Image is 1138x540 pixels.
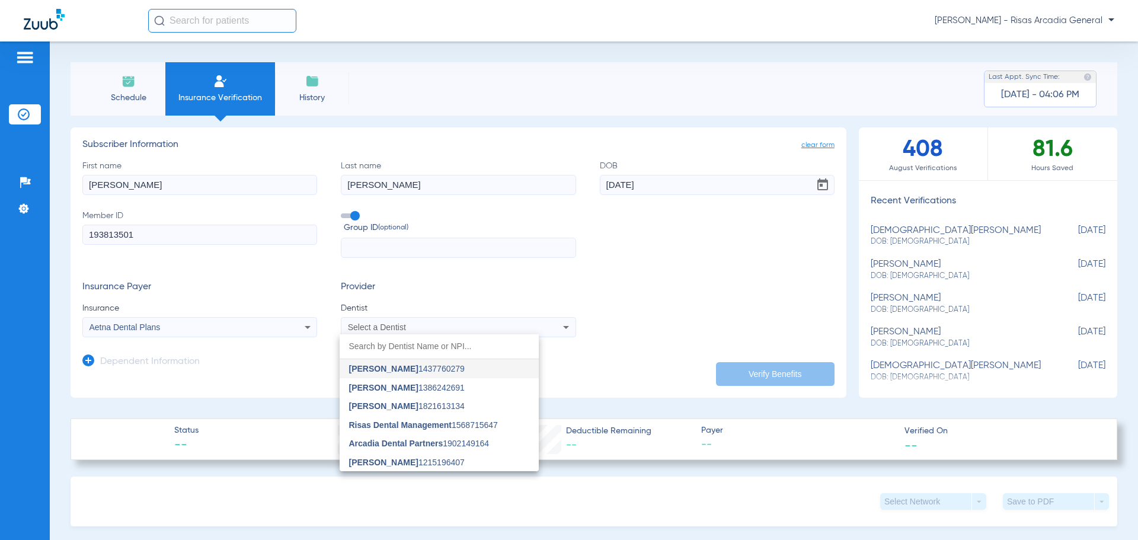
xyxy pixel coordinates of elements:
[349,458,418,467] span: [PERSON_NAME]
[349,383,418,392] span: [PERSON_NAME]
[349,365,465,373] span: 1437760279
[349,420,452,430] span: Risas Dental Management
[349,458,465,466] span: 1215196407
[349,364,418,373] span: [PERSON_NAME]
[349,384,465,392] span: 1386242691
[349,439,490,448] span: 1902149164
[349,402,465,410] span: 1821613134
[1079,483,1138,540] iframe: Chat Widget
[340,334,539,359] input: dropdown search
[349,401,418,411] span: [PERSON_NAME]
[349,421,498,429] span: 1568715647
[349,439,443,448] span: Arcadia Dental Partners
